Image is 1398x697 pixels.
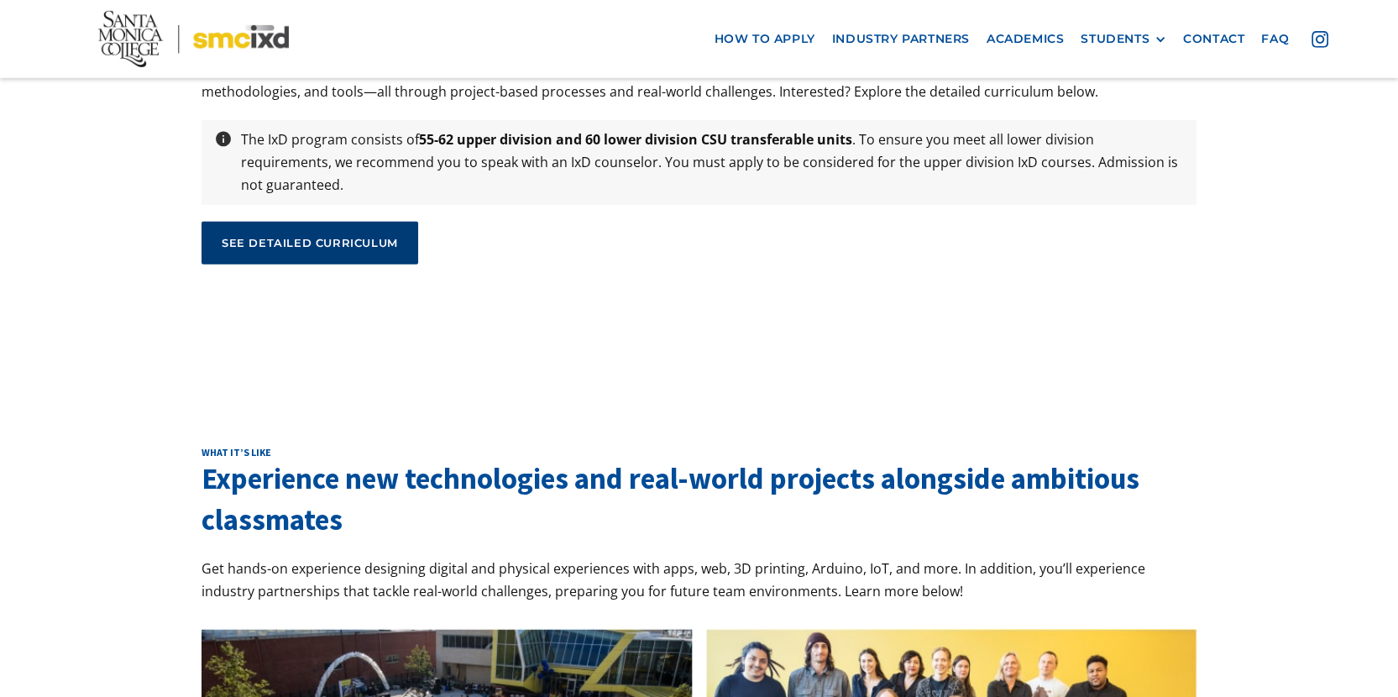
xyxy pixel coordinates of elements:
[1081,32,1149,46] div: STUDENTS
[824,24,978,55] a: industry partners
[233,128,1192,197] p: The IxD program consists of . To ensure you meet all lower division requirements, we recommend yo...
[202,558,1196,603] p: Get hands-on experience designing digital and physical experiences with apps, web, 3D printing, A...
[705,24,823,55] a: how to apply
[419,130,852,149] strong: 55-62 upper division and 60 lower division CSU transferable units
[202,57,1196,102] p: A whole lot! We want you to graduate with a full portfolio and the experience needed to jump star...
[978,24,1072,55] a: Academics
[1312,31,1328,48] img: icon - instagram
[1081,32,1166,46] div: STUDENTS
[1175,24,1253,55] a: contact
[202,446,1196,459] h2: What it’s like
[98,11,289,67] img: Santa Monica College - SMC IxD logo
[222,235,398,250] div: see detailed curriculum
[1253,24,1297,55] a: faq
[202,459,1196,541] h3: Experience new technologies and real-world projects alongside ambitious classmates
[202,222,418,264] a: see detailed curriculum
